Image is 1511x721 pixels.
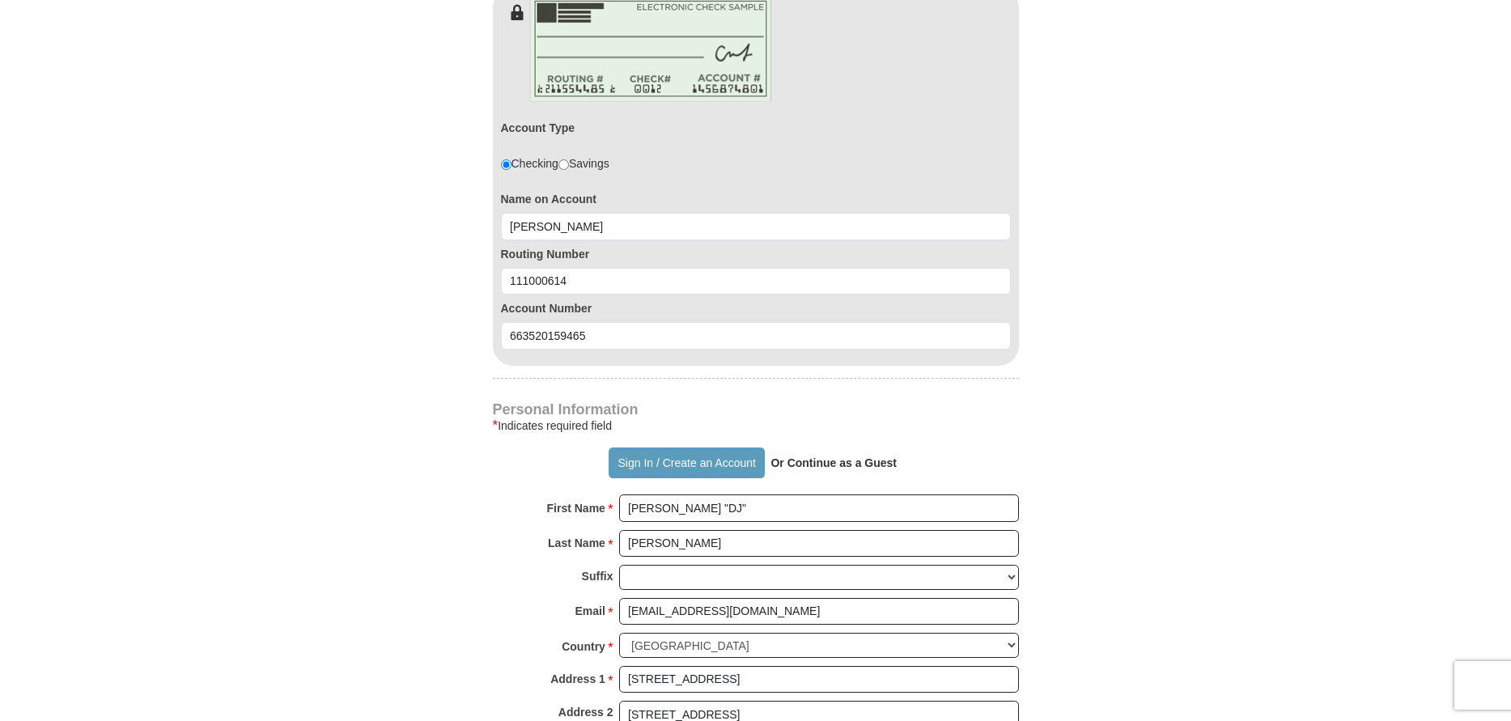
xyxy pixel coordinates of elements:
[562,635,605,658] strong: Country
[582,565,613,587] strong: Suffix
[493,416,1019,435] div: Indicates required field
[501,155,609,172] div: Checking Savings
[575,600,605,622] strong: Email
[770,456,897,469] strong: Or Continue as a Guest
[501,246,1011,262] label: Routing Number
[548,532,605,554] strong: Last Name
[493,403,1019,416] h4: Personal Information
[501,300,1011,316] label: Account Number
[501,120,575,136] label: Account Type
[547,497,605,520] strong: First Name
[609,447,765,478] button: Sign In / Create an Account
[550,668,605,690] strong: Address 1
[501,191,1011,207] label: Name on Account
